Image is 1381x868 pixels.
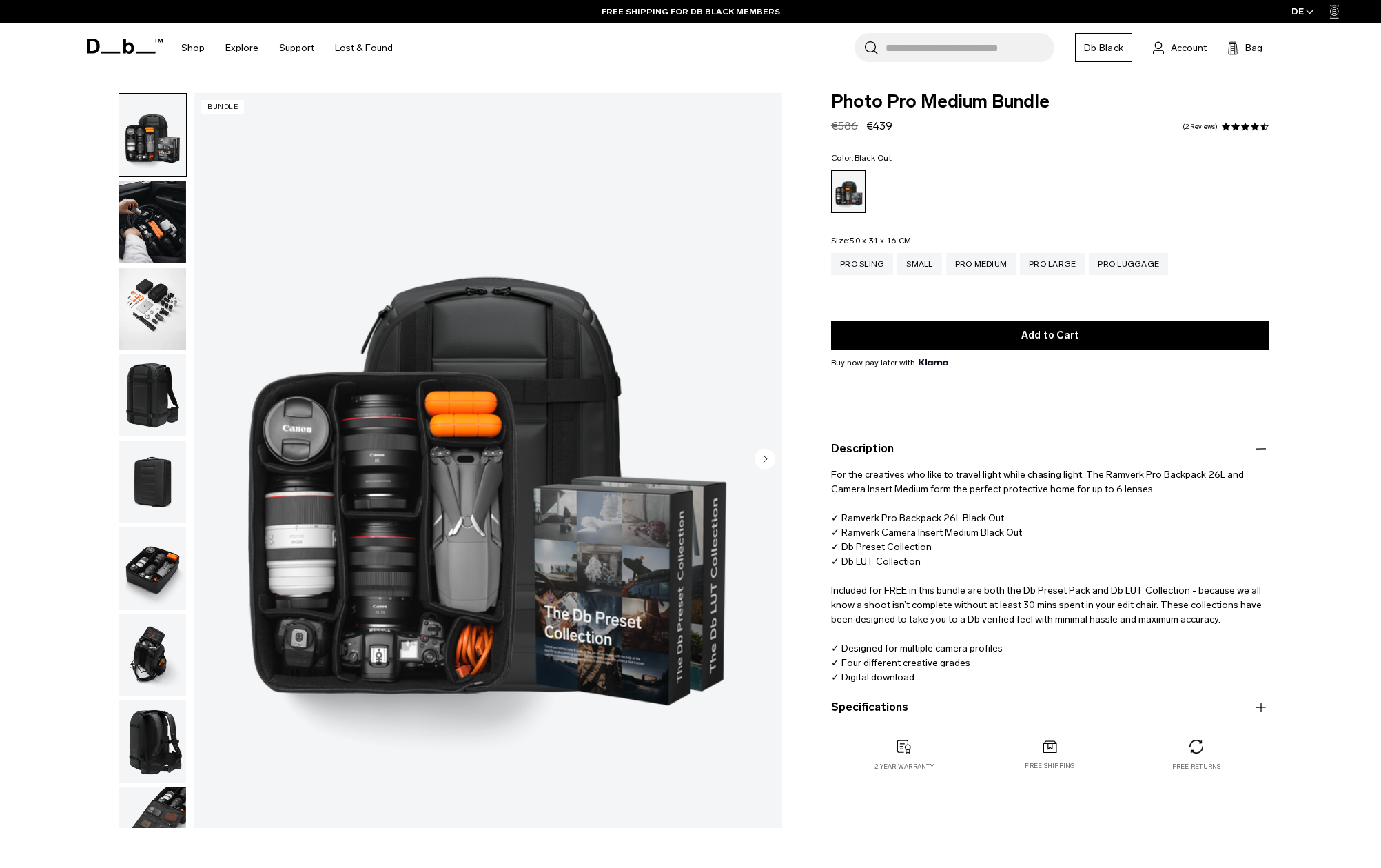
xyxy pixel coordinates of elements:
button: Specifications [831,699,1269,716]
button: Photo Pro Medium Bundle [119,700,187,784]
img: Photo Pro Medium Bundle [119,614,186,697]
button: Add to Cart [831,321,1269,350]
span: Photo Pro Medium Bundle [831,93,1269,111]
img: Photo Pro Medium Bundle [119,441,186,523]
a: Pro Medium [946,253,1016,275]
a: Shop [181,23,205,72]
img: Photo Pro Medium Bundle [194,93,782,827]
img: Photo Pro Medium Bundle [119,94,186,176]
span: Black Out [855,153,892,163]
a: Small [897,253,941,275]
a: Explore [225,23,258,72]
button: Photo Pro Medium Bundle [119,267,187,351]
button: Photo Pro Medium Bundle [119,180,187,264]
img: Photo Pro Medium Bundle [119,700,186,783]
img: Photo Pro Medium Bundle [119,181,186,263]
img: Photo Pro Medium Bundle [119,268,186,350]
button: Description [831,441,1269,457]
legend: Size: [831,236,911,245]
li: 1 / 11 [194,93,782,827]
a: 2 reviews [1183,123,1218,130]
p: Free shipping [1025,761,1075,771]
span: Buy now pay later with [831,356,948,369]
a: Pro Luggage [1089,253,1168,275]
a: FREE SHIPPING FOR DB BLACK MEMBERS [602,6,780,18]
a: Account [1153,39,1207,56]
a: Pro Sling [831,253,893,275]
p: 2 year warranty [874,762,934,771]
a: Black Out [831,170,866,213]
a: Lost & Found [335,23,393,72]
a: Pro Large [1020,253,1085,275]
span: 50 x 31 x 16 CM [850,236,911,245]
span: Account [1171,41,1207,55]
s: €586 [831,119,858,132]
a: Db Black [1075,33,1132,62]
legend: Color: [831,154,892,162]
nav: Main Navigation [171,23,403,72]
img: Photo Pro Medium Bundle [119,354,186,436]
button: Bag [1227,39,1262,56]
a: Support [279,23,314,72]
button: Photo Pro Medium Bundle [119,353,187,437]
span: €439 [866,119,892,132]
p: Free returns [1172,762,1221,771]
button: Photo Pro Medium Bundle [119,614,187,698]
span: Bag [1245,41,1262,55]
img: {"height" => 20, "alt" => "Klarna"} [919,359,948,365]
button: Next slide [755,449,775,472]
button: Photo Pro Medium Bundle [119,440,187,524]
button: Photo Pro Medium Bundle [119,527,187,611]
p: Bundle [201,100,244,114]
button: Photo Pro Medium Bundle [119,93,187,177]
p: For the creatives who like to travel light while chasing light. The Ramverk Pro Backpack 26L and ... [831,457,1269,685]
img: Photo Pro Medium Bundle [119,527,186,610]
